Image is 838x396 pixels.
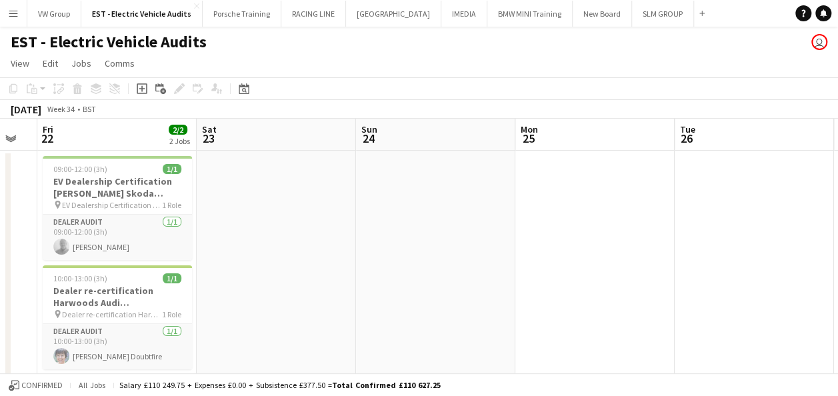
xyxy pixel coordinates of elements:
div: 2 Jobs [169,136,190,146]
span: 1/1 [163,273,181,283]
span: Sat [202,123,217,135]
span: Sun [361,123,377,135]
app-card-role: Dealer Audit1/110:00-13:00 (3h)[PERSON_NAME] Doubtfire [43,324,192,369]
h3: EV Dealership Certification [PERSON_NAME] Skoda [GEOGRAPHIC_DATA] PH2 8BP 220825 @ 9am [43,175,192,199]
button: Porsche Training [203,1,281,27]
span: Dealer re-certification Harwoods Audi [PERSON_NAME] RH10 7ZJ 220825 @ 10am [62,309,162,319]
span: 25 [519,131,538,146]
span: Edit [43,57,58,69]
span: 23 [200,131,217,146]
span: Tue [680,123,695,135]
span: 09:00-12:00 (3h) [53,164,107,174]
button: IMEDIA [441,1,487,27]
h1: EST - Electric Vehicle Audits [11,32,207,52]
button: RACING LINE [281,1,346,27]
span: 24 [359,131,377,146]
button: EST - Electric Vehicle Audits [81,1,203,27]
span: 26 [678,131,695,146]
span: 22 [41,131,53,146]
div: [DATE] [11,103,41,116]
span: All jobs [76,380,108,390]
h3: Dealer re-certification Harwoods Audi [PERSON_NAME] RH10 7ZJ 220825 @ 10am [43,285,192,309]
button: BMW MINI Training [487,1,573,27]
span: 2/2 [169,125,187,135]
a: Comms [99,55,140,72]
span: 10:00-13:00 (3h) [53,273,107,283]
button: New Board [573,1,632,27]
span: Mon [521,123,538,135]
a: Jobs [66,55,97,72]
span: Fri [43,123,53,135]
span: Comms [105,57,135,69]
span: Jobs [71,57,91,69]
app-job-card: 10:00-13:00 (3h)1/1Dealer re-certification Harwoods Audi [PERSON_NAME] RH10 7ZJ 220825 @ 10am Dea... [43,265,192,369]
button: VW Group [27,1,81,27]
app-card-role: Dealer Audit1/109:00-12:00 (3h)[PERSON_NAME] [43,215,192,260]
a: Edit [37,55,63,72]
div: Salary £110 249.75 + Expenses £0.00 + Subsistence £377.50 = [119,380,441,390]
span: Week 34 [44,104,77,114]
button: SLM GROUP [632,1,694,27]
a: View [5,55,35,72]
span: Confirmed [21,381,63,390]
span: 1/1 [163,164,181,174]
button: Confirmed [7,378,65,393]
button: [GEOGRAPHIC_DATA] [346,1,441,27]
div: BST [83,104,96,114]
span: Total Confirmed £110 627.25 [332,380,441,390]
span: EV Dealership Certification [PERSON_NAME] Skoda [GEOGRAPHIC_DATA] PH2 8BP 220825 @ 9am [62,200,162,210]
span: 1 Role [162,200,181,210]
app-job-card: 09:00-12:00 (3h)1/1EV Dealership Certification [PERSON_NAME] Skoda [GEOGRAPHIC_DATA] PH2 8BP 2208... [43,156,192,260]
span: View [11,57,29,69]
span: 1 Role [162,309,181,319]
app-user-avatar: Lisa Fretwell [811,34,827,50]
